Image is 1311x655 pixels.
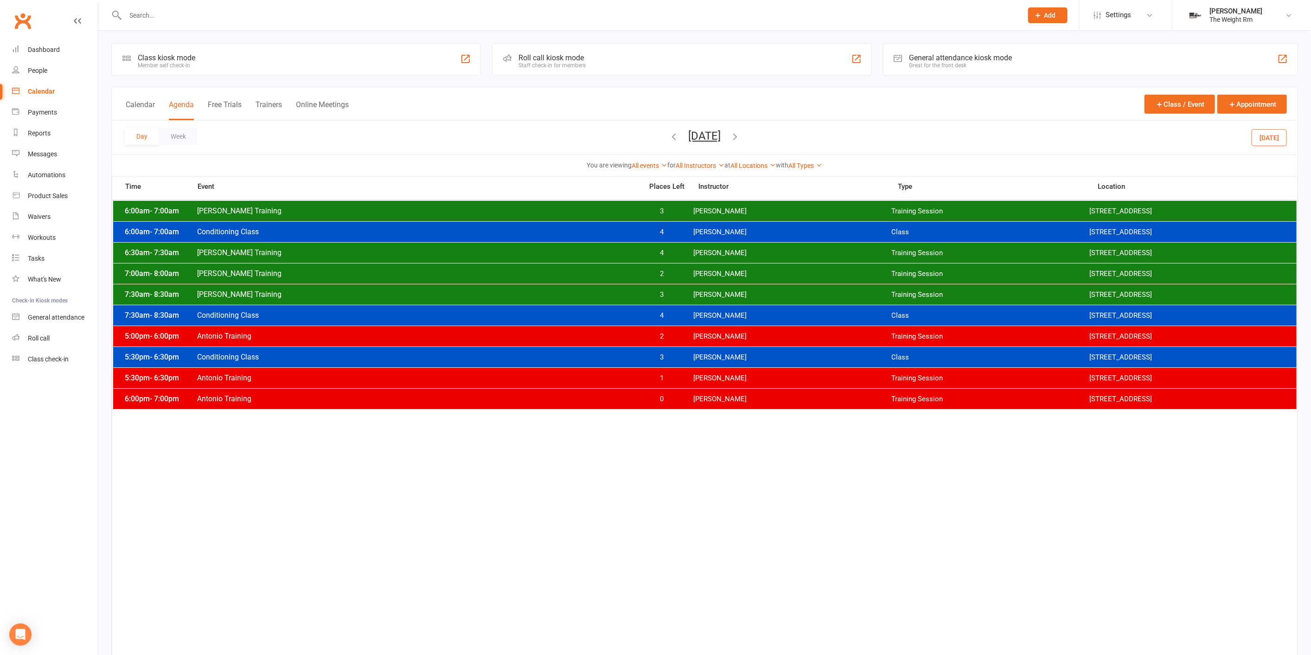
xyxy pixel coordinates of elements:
[28,171,65,179] div: Automations
[1089,228,1287,237] span: [STREET_ADDRESS]
[638,332,686,341] span: 2
[12,248,98,269] a: Tasks
[1089,353,1287,362] span: [STREET_ADDRESS]
[28,67,47,74] div: People
[638,249,686,257] span: 4
[150,332,179,340] span: - 6:00pm
[256,100,282,120] button: Trainers
[693,270,891,278] span: [PERSON_NAME]
[12,328,98,349] a: Roll call
[638,290,686,299] span: 3
[693,207,891,216] span: [PERSON_NAME]
[122,227,197,236] span: 6:00am
[1044,12,1056,19] span: Add
[122,248,197,257] span: 6:30am
[1089,374,1287,383] span: [STREET_ADDRESS]
[197,311,638,320] span: Conditioning Class
[197,332,638,340] span: Antonio Training
[898,183,1098,190] span: Type
[122,373,197,382] span: 5:30pm
[891,374,1089,383] span: Training Session
[28,213,51,220] div: Waivers
[28,334,50,342] div: Roll call
[693,249,891,257] span: [PERSON_NAME]
[28,192,68,199] div: Product Sales
[891,249,1089,257] span: Training Session
[122,332,197,340] span: 5:00pm
[1106,5,1131,26] span: Settings
[138,53,195,62] div: Class kiosk mode
[1098,183,1297,190] span: Location
[11,9,34,32] a: Clubworx
[891,228,1089,237] span: Class
[1089,395,1287,404] span: [STREET_ADDRESS]
[587,161,632,169] strong: You are viewing
[1209,15,1262,24] div: The Weight Rm
[638,395,686,404] span: 0
[638,207,686,216] span: 3
[731,162,776,169] a: All Locations
[909,53,1012,62] div: General attendance kiosk mode
[1209,7,1262,15] div: [PERSON_NAME]
[198,182,643,191] span: Event
[891,270,1089,278] span: Training Session
[28,129,51,137] div: Reports
[122,269,197,278] span: 7:00am
[28,355,69,363] div: Class check-in
[12,144,98,165] a: Messages
[150,353,179,361] span: - 6:30pm
[1186,6,1205,25] img: thumb_image1749576563.png
[909,62,1012,69] div: Great for the front desk
[12,349,98,370] a: Class kiosk mode
[693,290,891,299] span: [PERSON_NAME]
[698,183,898,190] span: Instructor
[638,353,686,362] span: 3
[518,62,586,69] div: Staff check-in for members
[197,353,638,361] span: Conditioning Class
[12,307,98,328] a: General attendance kiosk mode
[1089,270,1287,278] span: [STREET_ADDRESS]
[676,162,725,169] a: All Instructors
[1252,129,1287,146] button: [DATE]
[28,234,56,241] div: Workouts
[28,46,60,53] div: Dashboard
[12,102,98,123] a: Payments
[197,394,638,403] span: Antonio Training
[150,206,179,215] span: - 7:00am
[28,255,45,262] div: Tasks
[891,332,1089,341] span: Training Session
[891,395,1089,404] span: Training Session
[12,206,98,227] a: Waivers
[1089,290,1287,299] span: [STREET_ADDRESS]
[150,394,179,403] span: - 7:00pm
[725,161,731,169] strong: at
[150,311,179,320] span: - 8:30am
[197,248,638,257] span: [PERSON_NAME] Training
[169,100,194,120] button: Agenda
[122,206,197,215] span: 6:00am
[197,206,638,215] span: [PERSON_NAME] Training
[197,269,638,278] span: [PERSON_NAME] Training
[693,353,891,362] span: [PERSON_NAME]
[28,109,57,116] div: Payments
[28,88,55,95] div: Calendar
[197,373,638,382] span: Antonio Training
[123,182,198,193] span: Time
[197,290,638,299] span: [PERSON_NAME] Training
[776,161,789,169] strong: with
[689,129,721,142] button: [DATE]
[638,228,686,237] span: 4
[1089,249,1287,257] span: [STREET_ADDRESS]
[150,227,179,236] span: - 7:00am
[12,269,98,290] a: What's New
[122,394,197,403] span: 6:00pm
[122,311,197,320] span: 7:30am
[12,123,98,144] a: Reports
[12,60,98,81] a: People
[122,9,1016,22] input: Search...
[668,161,676,169] strong: for
[296,100,349,120] button: Online Meetings
[159,128,198,145] button: Week
[638,374,686,383] span: 1
[1089,311,1287,320] span: [STREET_ADDRESS]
